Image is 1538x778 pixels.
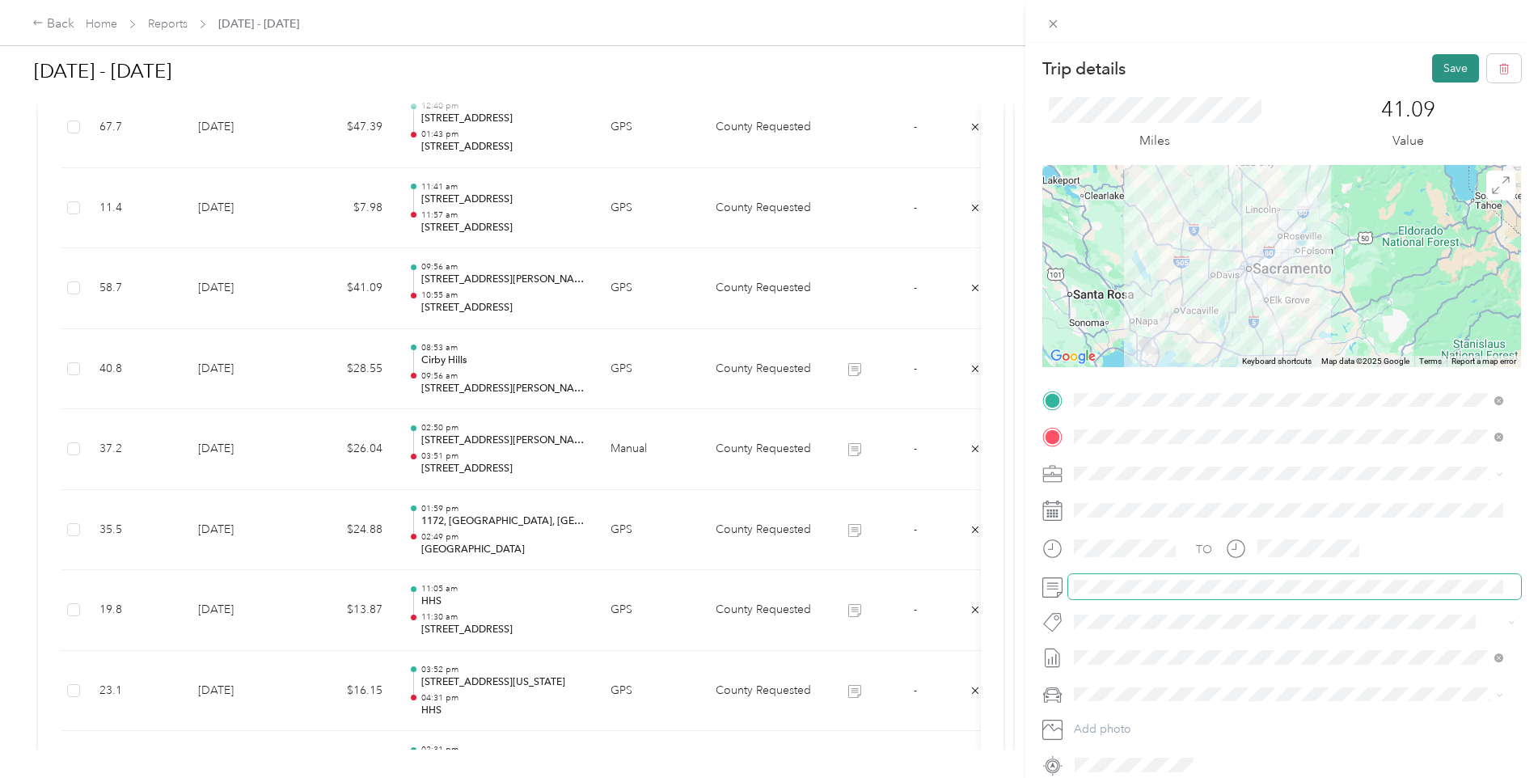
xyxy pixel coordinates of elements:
[1139,131,1170,151] p: Miles
[1432,54,1479,82] button: Save
[1068,718,1521,741] button: Add photo
[1447,687,1538,778] iframe: Everlance-gr Chat Button Frame
[1242,356,1312,367] button: Keyboard shortcuts
[1381,97,1435,123] p: 41.09
[1392,131,1424,151] p: Value
[1046,346,1100,367] img: Google
[1042,57,1126,80] p: Trip details
[1046,346,1100,367] a: Open this area in Google Maps (opens a new window)
[1419,357,1442,366] a: Terms (opens in new tab)
[1196,541,1212,558] div: TO
[1451,357,1516,366] a: Report a map error
[1321,357,1409,366] span: Map data ©2025 Google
